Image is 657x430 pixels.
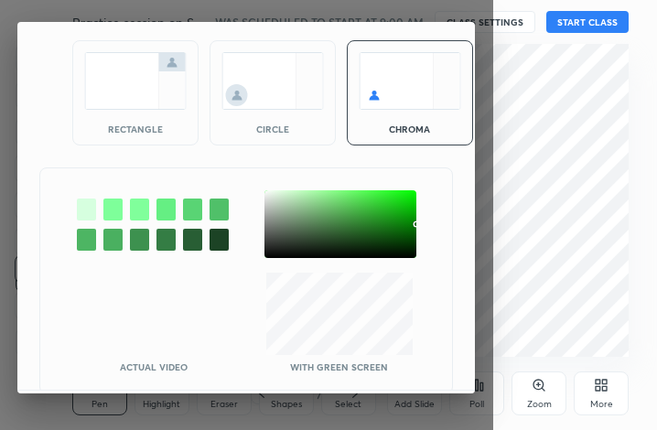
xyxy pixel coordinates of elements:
img: circleScreenIcon.acc0effb.svg [221,52,324,110]
div: circle [236,124,309,134]
div: chroma [373,124,447,134]
div: More [590,400,613,409]
p: With green screen [290,362,388,371]
p: Actual Video [120,362,188,371]
div: Zoom [527,400,552,409]
div: rectangle [99,124,172,134]
img: chromaScreenIcon.c19ab0a0.svg [359,52,461,110]
button: START CLASS [546,11,629,33]
img: normalScreenIcon.ae25ed63.svg [84,52,187,110]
